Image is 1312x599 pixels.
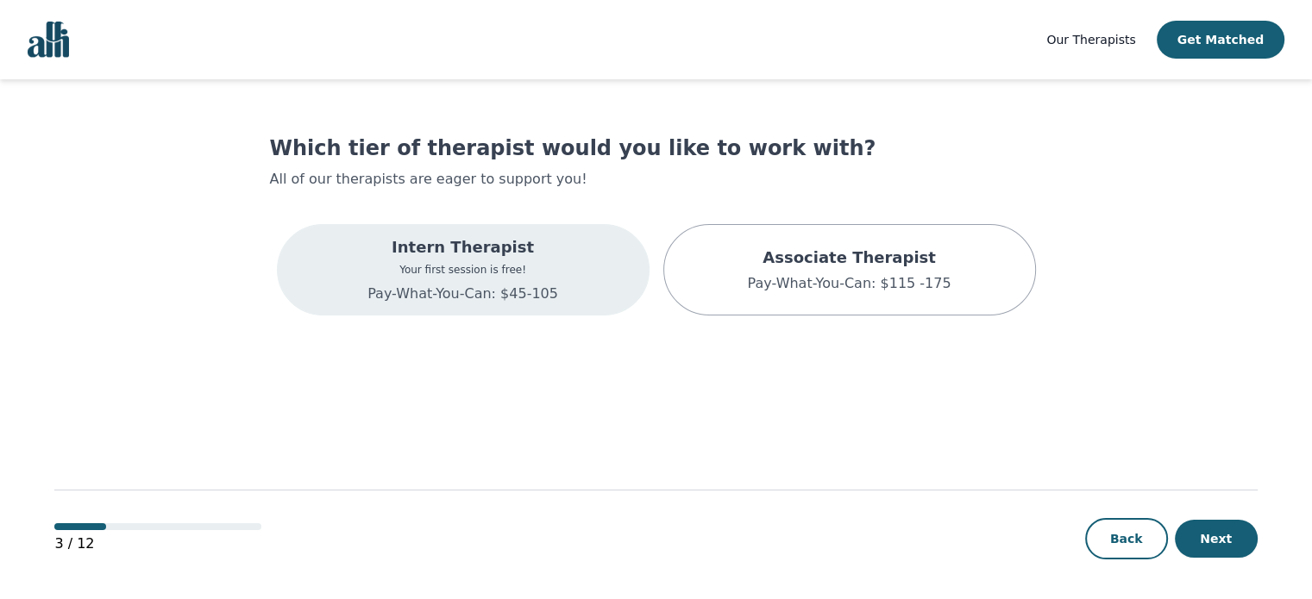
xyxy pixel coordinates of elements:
button: Back [1085,518,1168,559]
p: Intern Therapist [367,235,558,259]
p: Associate Therapist [747,246,951,270]
p: 3 / 12 [54,533,261,554]
a: Our Therapists [1046,29,1135,50]
p: Pay-What-You-Can: $45-105 [367,284,558,304]
img: alli logo [28,22,69,58]
button: Next [1175,520,1258,558]
span: Our Therapists [1046,33,1135,47]
h1: Which tier of therapist would you like to work with? [270,134,1043,162]
p: Pay-What-You-Can: $115 -175 [747,273,951,294]
p: All of our therapists are eager to support you! [270,169,1043,190]
p: Your first session is free! [367,263,558,277]
button: Get Matched [1157,21,1284,59]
